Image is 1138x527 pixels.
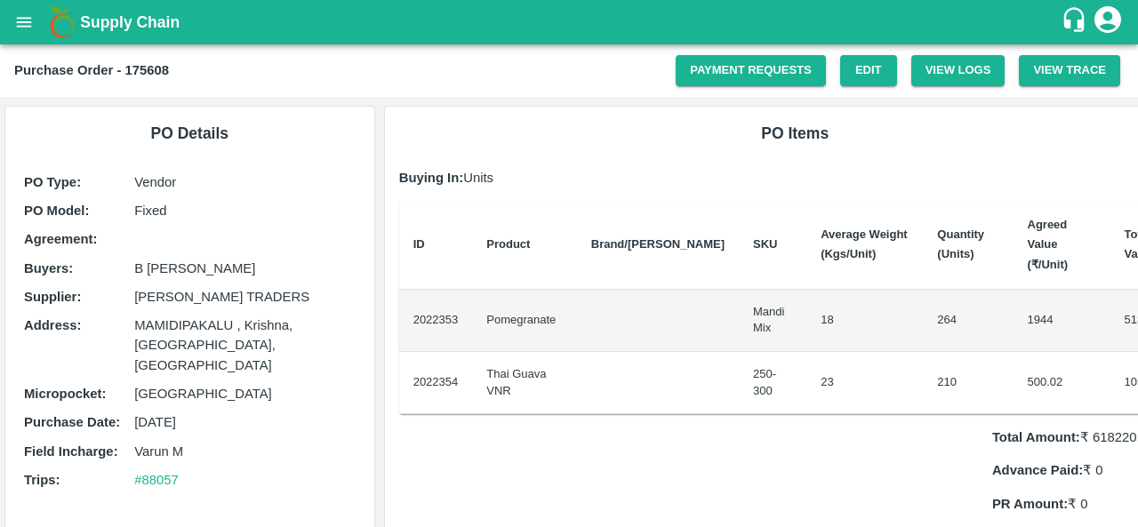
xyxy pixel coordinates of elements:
p: B [PERSON_NAME] [134,259,355,278]
h6: PO Details [20,121,360,146]
b: Supplier : [24,290,81,304]
td: Pomegranate [472,290,576,352]
a: #88057 [134,473,179,487]
p: [PERSON_NAME] TRADERS [134,287,355,307]
p: Varun M [134,442,355,461]
td: 23 [806,352,923,414]
a: Payment Requests [676,55,826,86]
div: customer-support [1061,6,1092,38]
b: Average Weight (Kgs/Unit) [821,228,908,260]
b: ID [413,237,425,251]
img: logo [44,4,80,40]
b: Total Amount: [992,430,1080,444]
td: Mandi Mix [739,290,806,352]
button: View Logs [911,55,1006,86]
td: 2022354 [399,352,473,414]
p: MAMIDIPAKALU , Krishna, [GEOGRAPHIC_DATA], [GEOGRAPHIC_DATA] [134,315,355,375]
b: Brand/[PERSON_NAME] [591,237,725,251]
b: Field Incharge : [24,444,118,459]
b: SKU [753,237,777,251]
a: Supply Chain [80,10,1061,35]
b: Purchase Date : [24,415,120,429]
td: 250-300 [739,352,806,414]
b: Trips : [24,473,60,487]
b: Agreement: [24,232,97,246]
td: 264 [923,290,1013,352]
b: Purchase Order - 175608 [14,63,169,77]
b: Address : [24,318,81,332]
b: Quantity (Units) [937,228,984,260]
b: Advance Paid: [992,463,1083,477]
p: [DATE] [134,412,355,432]
b: PO Model : [24,204,89,218]
button: View Trace [1019,55,1120,86]
td: 2022353 [399,290,473,352]
div: account of current user [1092,4,1124,41]
b: Buyers : [24,261,73,275]
b: Supply Chain [80,13,180,31]
b: Agreed Value (₹/Unit) [1028,218,1069,271]
b: PO Type : [24,175,81,189]
p: Vendor [134,172,355,192]
b: Buying In: [399,171,464,185]
td: 1944 [1014,290,1110,352]
button: open drawer [4,2,44,43]
a: Edit [840,55,897,86]
p: [GEOGRAPHIC_DATA] [134,384,355,403]
p: Fixed [134,201,355,220]
td: 210 [923,352,1013,414]
td: Thai Guava VNR [472,352,576,414]
b: Micropocket : [24,387,106,401]
b: Product [486,237,530,251]
b: PR Amount: [992,497,1068,511]
td: 18 [806,290,923,352]
td: 500.02 [1014,352,1110,414]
